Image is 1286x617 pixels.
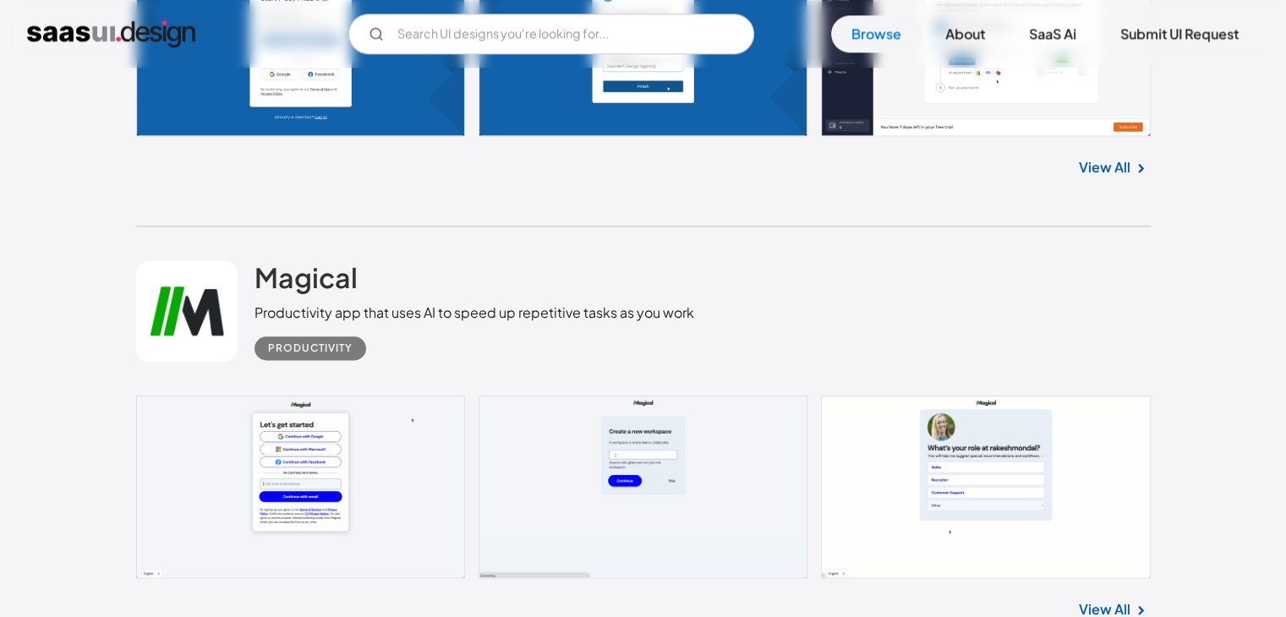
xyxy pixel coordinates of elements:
div: Productivity [268,338,353,358]
a: About [925,15,1005,52]
a: SaaS Ai [1009,15,1097,52]
h2: Magical [254,260,358,294]
a: home [27,20,195,47]
input: Search UI designs you're looking for... [348,14,754,54]
a: View All [1079,157,1130,177]
div: Productivity app that uses AI to speed up repetitive tasks as you work [254,303,694,323]
a: Submit UI Request [1100,15,1259,52]
form: Email Form [348,14,754,54]
a: Browse [831,15,922,52]
a: Magical [254,260,358,303]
